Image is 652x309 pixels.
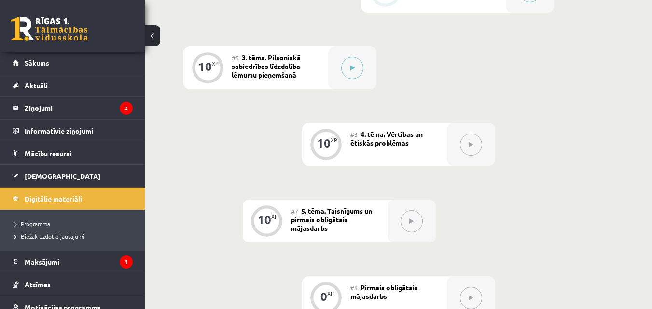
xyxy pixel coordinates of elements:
[232,54,239,62] span: #5
[13,52,133,74] a: Sākums
[13,251,133,273] a: Maksājumi1
[291,207,298,215] span: #7
[13,97,133,119] a: Ziņojumi2
[317,139,331,148] div: 10
[25,58,49,67] span: Sākums
[120,102,133,115] i: 2
[14,220,50,228] span: Programma
[350,284,358,292] span: #8
[331,137,337,143] div: XP
[258,215,271,224] div: 10
[13,74,133,96] a: Aktuāli
[14,232,135,241] a: Biežāk uzdotie jautājumi
[13,188,133,210] a: Digitālie materiāli
[13,120,133,142] a: Informatīvie ziņojumi
[198,62,212,71] div: 10
[350,130,423,147] span: 4. tēma. Vērtības un ētiskās problēmas
[13,142,133,164] a: Mācību resursi
[25,251,133,273] legend: Maksājumi
[14,219,135,228] a: Programma
[11,17,88,41] a: Rīgas 1. Tālmācības vidusskola
[320,292,327,301] div: 0
[25,280,51,289] span: Atzīmes
[25,120,133,142] legend: Informatīvie ziņojumi
[327,291,334,296] div: XP
[25,81,48,90] span: Aktuāli
[25,194,82,203] span: Digitālie materiāli
[271,214,278,219] div: XP
[25,97,133,119] legend: Ziņojumi
[291,206,372,232] span: 5. tēma. Taisnīgums un pirmais obligātais mājasdarbs
[14,232,84,240] span: Biežāk uzdotie jautājumi
[13,165,133,187] a: [DEMOGRAPHIC_DATA]
[25,172,100,180] span: [DEMOGRAPHIC_DATA]
[13,273,133,296] a: Atzīmes
[350,131,358,138] span: #6
[120,255,133,269] i: 1
[232,53,301,79] span: 3. tēma. Pilsoniskā sabiedrības līdzdalība lēmumu pieņemšanā
[212,61,219,66] div: XP
[350,283,418,300] span: Pirmais obligātais mājasdarbs
[25,149,71,158] span: Mācību resursi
